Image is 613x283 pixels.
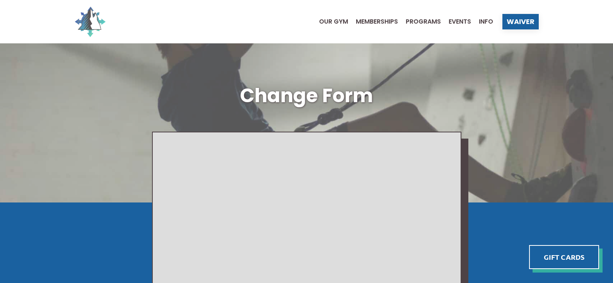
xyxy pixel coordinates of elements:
[502,14,539,29] a: Waiver
[449,19,471,25] span: Events
[319,19,348,25] span: Our Gym
[311,19,348,25] a: Our Gym
[507,18,534,25] span: Waiver
[348,19,398,25] a: Memberships
[75,82,539,109] h1: Change Form
[406,19,441,25] span: Programs
[75,6,106,37] img: North Wall Logo
[356,19,398,25] span: Memberships
[441,19,471,25] a: Events
[471,19,493,25] a: Info
[479,19,493,25] span: Info
[398,19,441,25] a: Programs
